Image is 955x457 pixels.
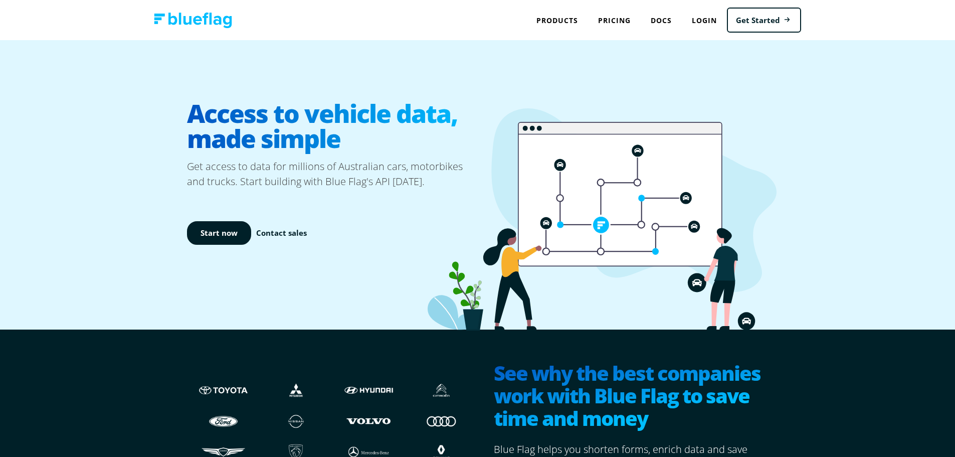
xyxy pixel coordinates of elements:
a: Docs [641,10,682,31]
a: Login to Blue Flag application [682,10,727,31]
img: Citroen logo [415,381,468,400]
h2: See why the best companies work with Blue Flag to save time and money [494,362,769,432]
a: Get Started [727,8,801,33]
img: Toyota logo [197,381,250,400]
div: Products [526,10,588,31]
h1: Access to vehicle data, made simple [187,93,478,159]
p: Get access to data for millions of Australian cars, motorbikes and trucks. Start building with Bl... [187,159,478,189]
img: Hyundai logo [342,381,395,400]
img: Mistubishi logo [270,381,322,400]
img: Blue Flag logo [154,13,232,28]
a: Contact sales [256,227,307,239]
img: Audi logo [415,411,468,430]
img: Nissan logo [270,411,322,430]
img: Ford logo [197,411,250,430]
img: Volvo logo [342,411,395,430]
a: Pricing [588,10,641,31]
a: Start now [187,221,251,245]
